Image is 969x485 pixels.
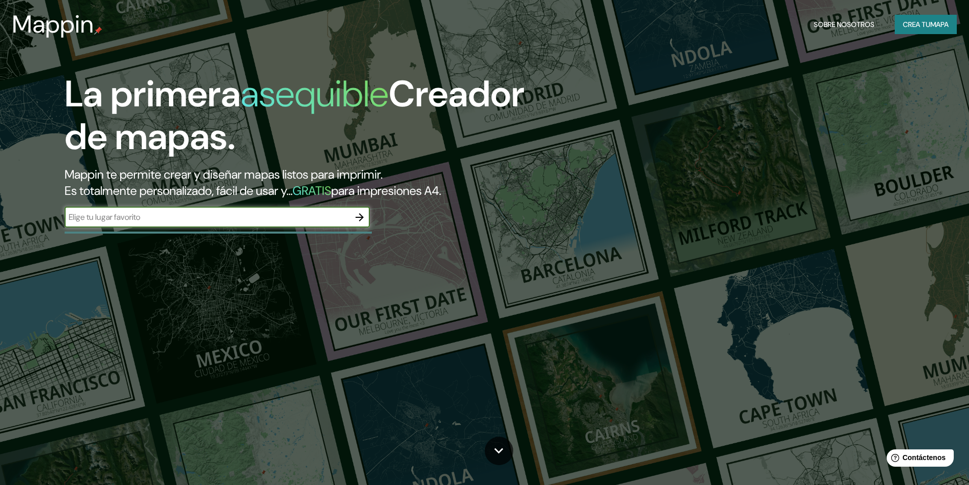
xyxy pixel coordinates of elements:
iframe: Lanzador de widgets de ayuda [878,445,958,474]
font: para impresiones A4. [331,183,441,198]
button: Crea tumapa [895,15,957,34]
font: Creador de mapas. [65,70,524,160]
font: Crea tu [903,20,930,29]
font: Mappin [12,8,94,40]
font: Es totalmente personalizado, fácil de usar y... [65,183,292,198]
input: Elige tu lugar favorito [65,211,349,223]
font: GRATIS [292,183,331,198]
img: pin de mapeo [94,26,102,35]
button: Sobre nosotros [810,15,878,34]
font: mapa [930,20,949,29]
font: Sobre nosotros [814,20,874,29]
font: Mappin te permite crear y diseñar mapas listos para imprimir. [65,166,383,182]
font: asequible [241,70,389,118]
font: La primera [65,70,241,118]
